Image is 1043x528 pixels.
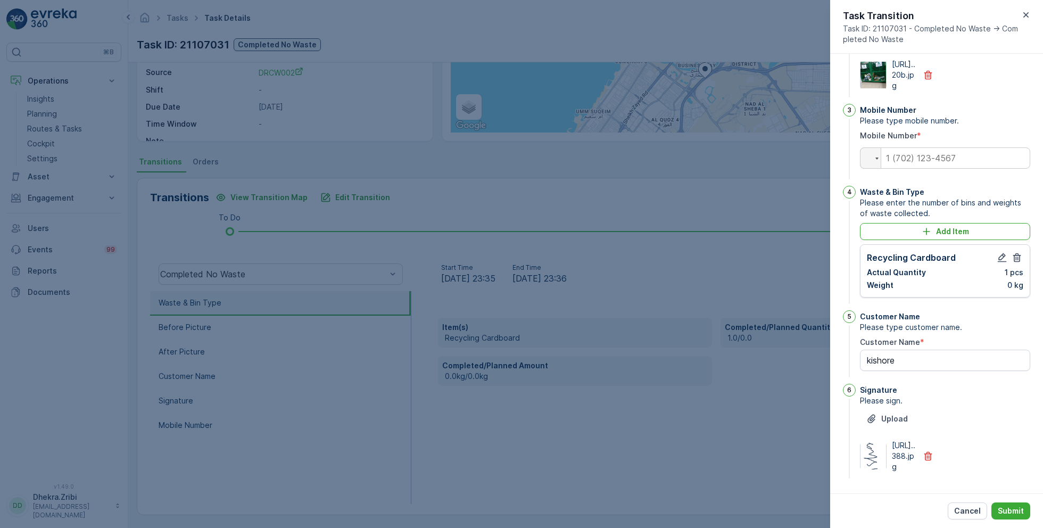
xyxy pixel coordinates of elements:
[860,395,1030,406] span: Please sign.
[860,131,917,140] label: Mobile Number
[998,506,1024,516] p: Submit
[936,226,969,237] p: Add Item
[892,59,916,91] p: [URL]..20b.jpg
[843,310,856,323] div: 5
[843,23,1020,45] span: Task ID: 21107031 - Completed No Waste -> Completed No Waste
[860,187,924,197] p: Waste & Bin Type
[860,115,1030,126] span: Please type mobile number.
[954,506,981,516] p: Cancel
[860,62,886,88] img: Media Preview
[843,384,856,397] div: 6
[860,385,897,395] p: Signature
[867,267,926,278] p: Actual Quantity
[843,186,856,199] div: 4
[860,443,886,469] img: Media Preview
[948,502,987,519] button: Cancel
[991,502,1030,519] button: Submit
[881,414,908,424] p: Upload
[860,337,920,346] label: Customer Name
[892,440,916,472] p: [URL]..388.jpg
[1007,280,1023,291] p: 0 kg
[860,197,1030,219] span: Please enter the number of bins and weights of waste collected.
[867,280,893,291] p: Weight
[860,105,916,115] p: Mobile Number
[860,311,920,322] p: Customer Name
[867,251,956,264] p: Recycling Cardboard
[860,147,1030,169] input: 1 (702) 123-4567
[860,410,914,427] button: Upload File
[843,9,1020,23] p: Task Transition
[843,104,856,117] div: 3
[860,223,1030,240] button: Add Item
[860,322,1030,333] span: Please type customer name.
[1005,267,1023,278] p: 1 pcs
